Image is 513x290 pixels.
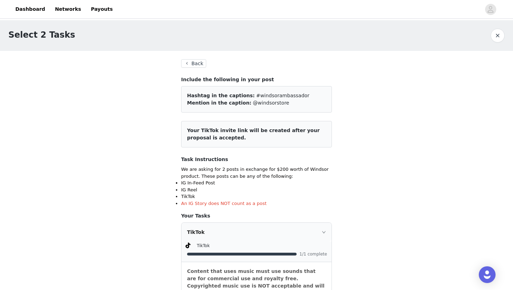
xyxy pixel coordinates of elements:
[181,156,332,163] h4: Task Instructions
[181,201,267,206] span: An IG Story does NOT count as a post
[181,223,332,242] div: icon: rightTikTok
[87,1,117,17] a: Payouts
[187,128,320,140] span: Your TikTok invite link will be created after your proposal is accepted.
[181,193,332,200] li: TikTok
[253,100,289,106] span: @windsorstore
[187,93,255,98] span: Hashtag in the captions:
[256,93,310,98] span: #windsorambassador
[181,180,332,186] li: IG In-Feed Post
[8,29,75,41] h1: Select 2 Tasks
[299,252,327,256] span: 1/1 complete
[181,212,332,220] h4: Your Tasks
[479,266,496,283] div: Open Intercom Messenger
[197,243,210,248] span: TikTok
[181,76,332,83] h4: Include the following in your post
[181,59,206,68] button: Back
[322,230,326,234] i: icon: right
[181,186,332,193] li: IG Reel
[181,166,332,180] p: We are asking for 2 posts in exchange for $200 worth of Windsor product. These posts can be any o...
[51,1,85,17] a: Networks
[11,1,49,17] a: Dashboard
[487,4,494,15] div: avatar
[187,100,251,106] span: Mention in the caption:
